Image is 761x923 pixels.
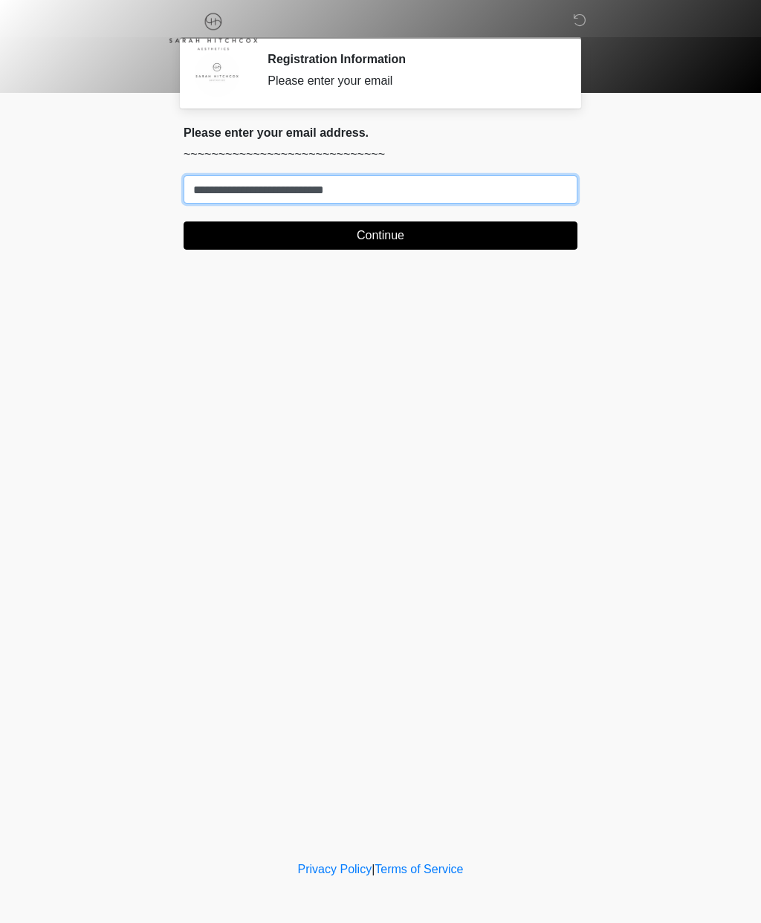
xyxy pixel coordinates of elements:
a: | [372,863,375,875]
button: Continue [184,221,577,250]
p: ~~~~~~~~~~~~~~~~~~~~~~~~~~~~~ [184,146,577,163]
img: Sarah Hitchcox Aesthetics Logo [169,11,258,51]
img: Agent Avatar [195,52,239,97]
div: Please enter your email [268,72,555,90]
h2: Please enter your email address. [184,126,577,140]
a: Privacy Policy [298,863,372,875]
a: Terms of Service [375,863,463,875]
